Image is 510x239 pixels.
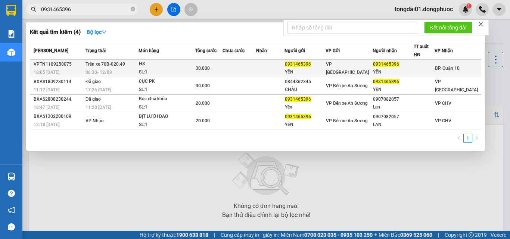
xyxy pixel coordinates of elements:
span: Món hàng [139,48,159,53]
div: VPTN1109250075 [34,60,83,68]
div: YẾN [373,68,413,76]
div: CHÂU [285,86,325,94]
span: 0931465396 [285,114,311,119]
span: TT xuất HĐ [414,44,429,57]
div: BỊT LƯỠI DAO [139,113,195,121]
h3: Kết quả tìm kiếm ( 4 ) [30,28,81,36]
div: LAN [373,121,413,129]
li: Next Page [472,134,481,143]
span: BP. Quận 10 [435,66,460,71]
div: SL: 1 [139,103,195,111]
div: Lan [373,103,413,111]
input: Tìm tên, số ĐT hoặc mã đơn [41,5,129,13]
span: VP [GEOGRAPHIC_DATA] [435,79,478,92]
img: solution-icon [7,30,15,38]
span: VP CHV [435,101,451,106]
input: Nhập số tổng đài [287,22,418,34]
div: CỤC PK [139,78,195,86]
div: 0907082057 [373,113,413,121]
div: BXAS1809230114 [34,78,83,86]
span: 0931465396 [373,62,399,67]
span: 30.000 [196,66,210,71]
div: YẾN [373,86,413,94]
span: 0931465396 [285,97,311,102]
span: 20.000 [196,118,210,123]
span: 18:47 [DATE] [34,105,59,110]
button: left [454,134,463,143]
span: Đã giao [85,79,101,84]
span: Trạng thái [85,48,106,53]
span: 06:30 - 12/09 [85,70,112,75]
span: VP Nhận [85,118,104,123]
span: 12:18 [DATE] [34,122,59,127]
span: Chưa cước [223,48,245,53]
div: 0844362345 [285,78,325,86]
span: down [102,29,107,35]
span: Trên xe 70B-020.49 [85,62,125,67]
img: warehouse-icon [7,48,15,56]
span: left [457,136,461,140]
strong: Bộ lọc [87,29,107,35]
span: Người gửi [284,48,305,53]
div: Yến [285,103,325,111]
span: message [8,223,15,230]
button: Bộ lọcdown [81,26,113,38]
span: VP Bến xe An Sương [326,83,368,88]
a: 1 [464,134,472,142]
div: SL: 1 [139,86,195,94]
div: YẾN [285,68,325,76]
span: VP Bến xe An Sương [326,101,368,106]
div: YẾN [285,121,325,129]
span: Tổng cước [195,48,217,53]
div: BXAS2808230244 [34,95,83,103]
li: 1 [463,134,472,143]
span: close-circle [131,6,135,13]
span: 11:28 [DATE] [85,105,111,110]
span: search [31,7,36,12]
span: VP Gửi [326,48,340,53]
span: VP Bến xe An Sương [326,118,368,123]
span: [PERSON_NAME] [34,48,68,53]
span: VP Nhận [435,48,453,53]
span: 17:26 [DATE] [85,87,111,92]
span: right [475,136,479,140]
li: Previous Page [454,134,463,143]
div: BXAS1302200109 [34,113,83,120]
button: Kết nối tổng đài [424,22,472,34]
div: SL: 1 [139,121,195,129]
span: notification [8,207,15,214]
span: 11:12 [DATE] [34,87,59,92]
span: 18:05 [DATE] [34,70,59,75]
span: 30.000 [196,83,210,88]
span: VP [GEOGRAPHIC_DATA] [326,62,369,75]
div: 0907082057 [373,95,413,103]
img: logo-vxr [6,5,16,16]
span: Kết nối tổng đài [430,23,466,32]
span: Người nhận [373,48,397,53]
span: VP CHV [435,118,451,123]
span: 0931465396 [285,62,311,67]
span: Đã giao [85,97,101,102]
span: 0931465396 [373,79,399,84]
img: warehouse-icon [7,173,15,180]
div: SL: 1 [139,68,195,76]
span: question-circle [8,190,15,197]
span: close-circle [131,7,135,11]
button: right [472,134,481,143]
span: Nhãn [256,48,267,53]
span: 20.000 [196,101,210,106]
div: Bọc chìa khóa [139,95,195,103]
div: HS [139,60,195,68]
span: close [478,22,483,27]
